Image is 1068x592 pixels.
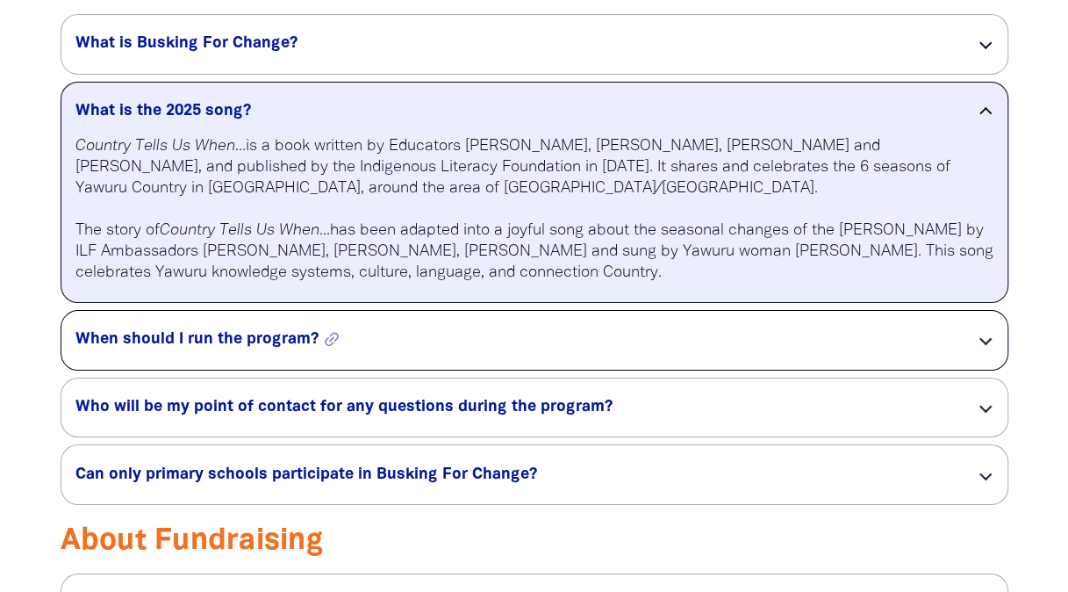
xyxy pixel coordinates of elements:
i: Country Tells Us When... [75,139,246,154]
button: link [322,329,398,349]
p: is a book written by Educators [PERSON_NAME], [PERSON_NAME], [PERSON_NAME] and [PERSON_NAME], and... [75,136,993,284]
h5: Who will be my point of contact for any questions during the program? [75,397,948,418]
h5: Can only primary schools participate in Busking For Change? [75,465,948,486]
h5: What is Busking For Change? [75,33,948,54]
h5: When should I run the program? [75,329,948,350]
i: Country Tells Us When... [160,223,330,238]
i: link [318,326,345,353]
h5: What is the 2025 song? [75,101,948,122]
span: About Fundraising [61,528,324,555]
